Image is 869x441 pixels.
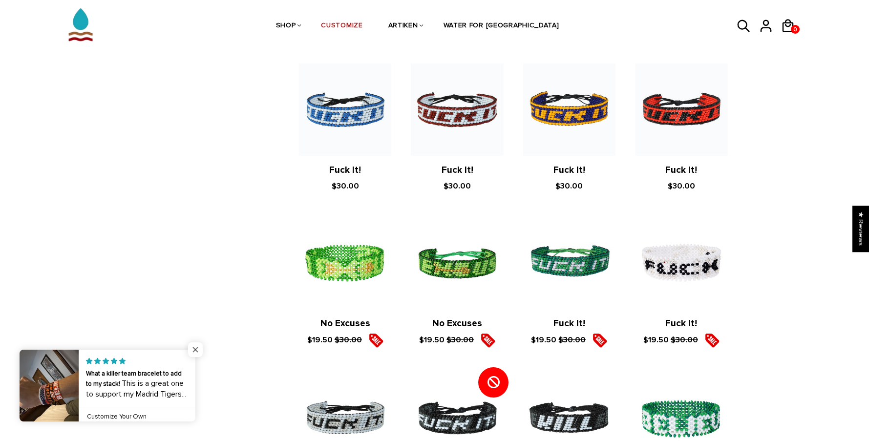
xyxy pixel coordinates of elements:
s: $30.00 [446,335,474,345]
span: $30.00 [444,181,471,191]
s: $30.00 [335,335,362,345]
span: $19.50 [643,335,669,345]
a: Fuck It! [665,165,697,176]
span: $30.00 [555,181,583,191]
img: sale5.png [593,333,607,348]
a: CUSTOMIZE [321,0,362,52]
a: Fuck It! [665,318,697,329]
s: $30.00 [558,335,586,345]
span: $30.00 [332,181,359,191]
a: Fuck It! [553,165,585,176]
a: SHOP [276,0,296,52]
span: Close popup widget [188,342,203,357]
img: sale5.png [481,333,495,348]
img: sale5.png [369,333,383,348]
span: $19.50 [531,335,556,345]
a: Fuck It! [442,165,473,176]
img: sale5.png [705,333,720,348]
a: No Excuses [320,318,370,329]
span: $30.00 [668,181,695,191]
span: 0 [791,23,800,36]
a: No Excuses [432,318,482,329]
a: 0 [791,25,800,34]
div: Click to open Judge.me floating reviews tab [852,206,869,252]
a: ARTIKEN [388,0,418,52]
a: WATER FOR [GEOGRAPHIC_DATA] [444,0,559,52]
span: $19.50 [419,335,445,345]
a: Fuck It! [553,318,585,329]
span: $19.50 [307,335,333,345]
a: Fuck It! [329,165,361,176]
s: $30.00 [671,335,698,345]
